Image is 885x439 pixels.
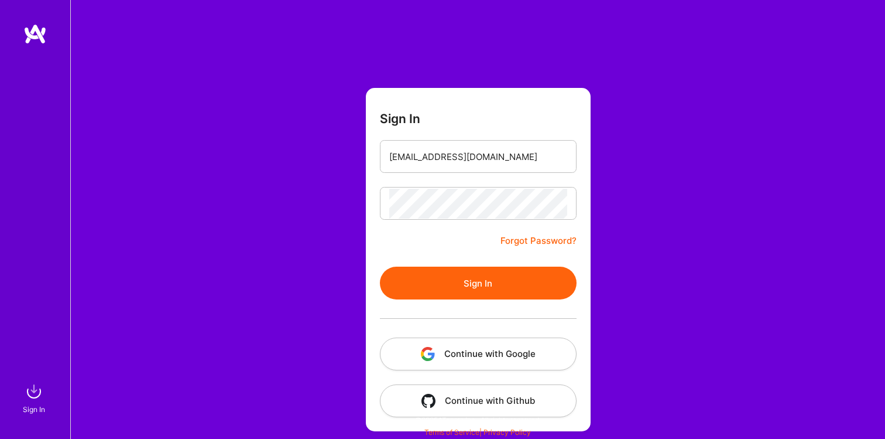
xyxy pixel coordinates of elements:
[22,380,46,403] img: sign in
[424,428,479,437] a: Terms of Service
[380,338,577,370] button: Continue with Google
[389,142,567,172] input: Email...
[421,394,435,408] img: icon
[380,384,577,417] button: Continue with Github
[70,405,885,434] div: © 2025 ATeams Inc., All rights reserved.
[500,234,577,248] a: Forgot Password?
[25,380,46,416] a: sign inSign In
[424,428,531,437] span: |
[23,403,45,416] div: Sign In
[380,111,420,126] h3: Sign In
[421,347,435,361] img: icon
[380,267,577,300] button: Sign In
[483,428,531,437] a: Privacy Policy
[23,23,47,45] img: logo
